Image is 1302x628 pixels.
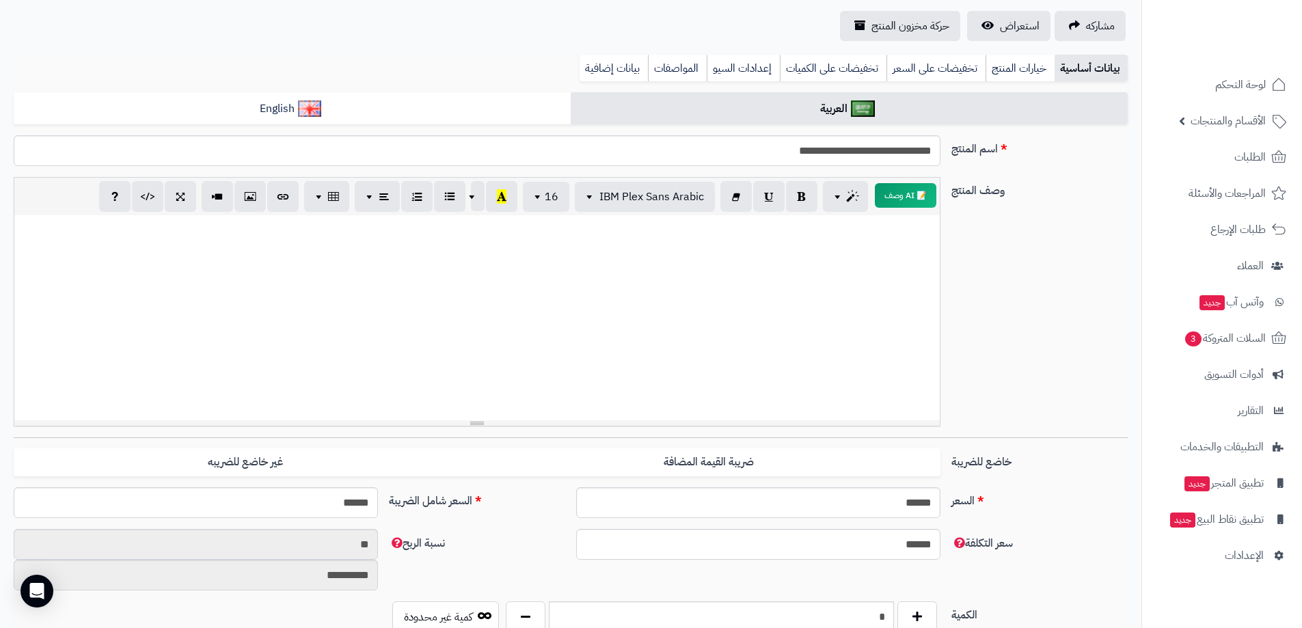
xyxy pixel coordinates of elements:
[1189,184,1266,203] span: المراجعات والأسئلة
[946,177,1133,199] label: وصف المنتج
[545,189,558,205] span: 16
[1183,474,1264,493] span: تطبيق المتجر
[946,448,1133,470] label: خاضع للضريبة
[1055,55,1128,82] a: بيانات أساسية
[851,100,875,117] img: العربية
[648,55,707,82] a: المواصفات
[780,55,886,82] a: تخفيضات على الكميات
[1150,68,1294,101] a: لوحة التحكم
[1150,467,1294,500] a: تطبيق المتجرجديد
[1150,177,1294,210] a: المراجعات والأسئلة
[1055,11,1126,41] a: مشاركه
[707,55,780,82] a: إعدادات السيو
[1237,256,1264,275] span: العملاء
[1150,141,1294,174] a: الطلبات
[886,55,986,82] a: تخفيضات على السعر
[967,11,1050,41] a: استعراض
[986,55,1055,82] a: خيارات المنتج
[1170,513,1195,528] span: جديد
[1184,476,1210,491] span: جديد
[1150,286,1294,318] a: وآتس آبجديد
[1238,401,1264,420] span: التقارير
[1234,148,1266,167] span: الطلبات
[1150,503,1294,536] a: تطبيق نقاط البيعجديد
[1204,365,1264,384] span: أدوات التسويق
[1086,18,1115,34] span: مشاركه
[383,487,571,509] label: السعر شامل الضريبة
[1150,249,1294,282] a: العملاء
[1191,111,1266,131] span: الأقسام والمنتجات
[599,189,704,205] span: IBM Plex Sans Arabic
[575,182,715,212] button: IBM Plex Sans Arabic
[1199,295,1225,310] span: جديد
[1150,394,1294,427] a: التقارير
[946,601,1133,623] label: الكمية
[1150,322,1294,355] a: السلات المتروكة3
[871,18,949,34] span: حركة مخزون المنتج
[1184,329,1266,348] span: السلات المتروكة
[1150,358,1294,391] a: أدوات التسويق
[523,182,569,212] button: 16
[21,575,53,607] div: Open Intercom Messenger
[1150,213,1294,246] a: طلبات الإرجاع
[946,135,1133,157] label: اسم المنتج
[1150,539,1294,572] a: الإعدادات
[840,11,960,41] a: حركة مخزون المنتج
[1150,431,1294,463] a: التطبيقات والخدمات
[951,535,1013,551] span: سعر التكلفة
[1215,75,1266,94] span: لوحة التحكم
[875,183,936,208] button: 📝 AI وصف
[14,92,571,126] a: English
[946,487,1133,509] label: السعر
[389,535,445,551] span: نسبة الربح
[1000,18,1040,34] span: استعراض
[1210,220,1266,239] span: طلبات الإرجاع
[1185,331,1202,346] span: 3
[14,448,477,476] label: غير خاضع للضريبه
[1225,546,1264,565] span: الإعدادات
[571,92,1128,126] a: العربية
[298,100,322,117] img: English
[1198,292,1264,312] span: وآتس آب
[580,55,648,82] a: بيانات إضافية
[1180,437,1264,456] span: التطبيقات والخدمات
[1169,510,1264,529] span: تطبيق نقاط البيع
[477,448,940,476] label: ضريبة القيمة المضافة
